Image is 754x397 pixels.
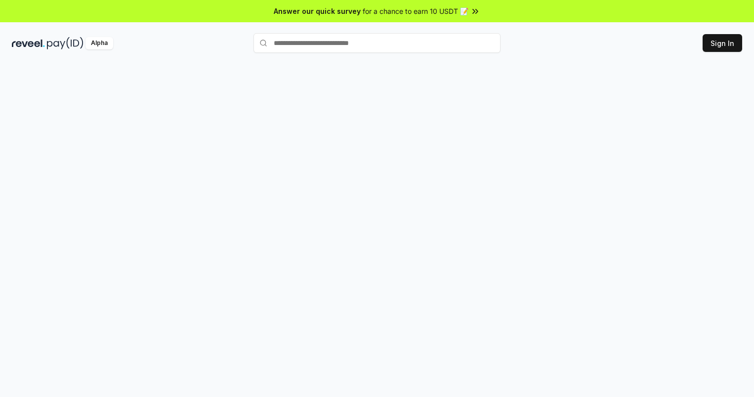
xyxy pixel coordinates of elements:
button: Sign In [703,34,742,52]
span: for a chance to earn 10 USDT 📝 [363,6,468,16]
img: reveel_dark [12,37,45,49]
img: pay_id [47,37,84,49]
div: Alpha [85,37,113,49]
span: Answer our quick survey [274,6,361,16]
